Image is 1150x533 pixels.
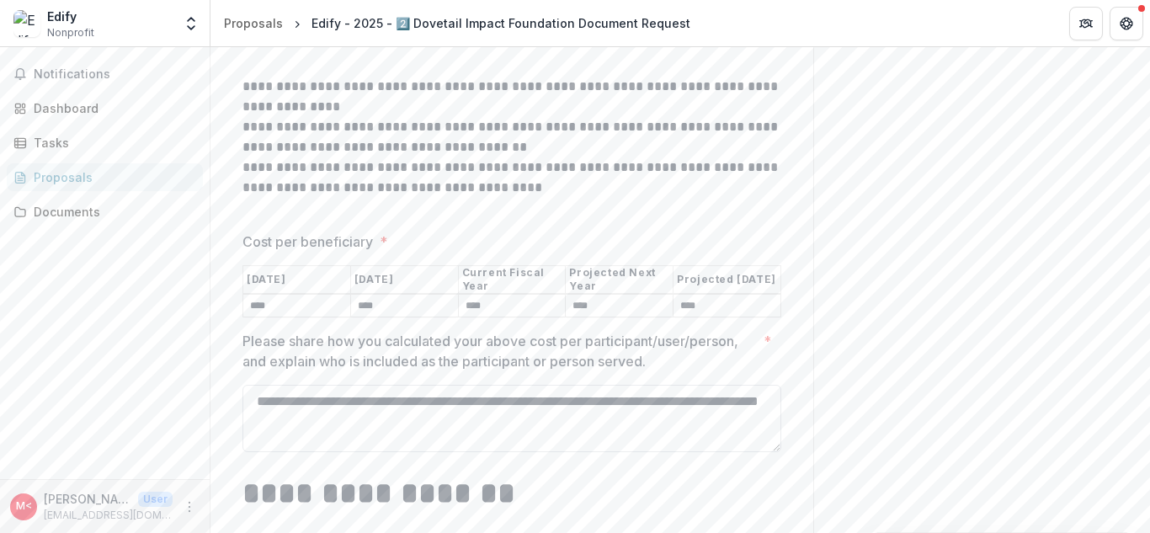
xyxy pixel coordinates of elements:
a: Proposals [7,163,203,191]
th: [DATE] [350,266,458,295]
div: Tasks [34,134,189,152]
div: Edify [47,8,94,25]
nav: breadcrumb [217,11,697,35]
th: Projected Next Year [566,266,673,295]
p: [EMAIL_ADDRESS][DOMAIN_NAME] [44,508,173,523]
a: Tasks [7,129,203,157]
p: Cost per beneficiary [242,232,373,252]
button: Get Help [1110,7,1143,40]
a: Documents [7,198,203,226]
span: Nonprofit [47,25,94,40]
a: Dashboard [7,94,203,122]
p: User [138,492,173,507]
div: Documents [34,203,189,221]
p: [PERSON_NAME] <[EMAIL_ADDRESS][DOMAIN_NAME]> [44,490,131,508]
div: Proposals [224,14,283,32]
button: Notifications [7,61,203,88]
p: Please share how you calculated your above cost per participant/user/person, and explain who is i... [242,331,757,371]
button: More [179,497,200,517]
button: Partners [1069,7,1103,40]
img: Edify [13,10,40,37]
a: Proposals [217,11,290,35]
div: Myles Harrison <mharrison@edify.org> [16,501,32,512]
div: Edify - 2025 - 2️⃣ Dovetail Impact Foundation Document Request [311,14,690,32]
th: Current Fiscal Year [458,266,566,295]
div: Dashboard [34,99,189,117]
button: Open entity switcher [179,7,203,40]
th: Projected [DATE] [673,266,781,295]
th: [DATE] [243,266,351,295]
div: Proposals [34,168,189,186]
span: Notifications [34,67,196,82]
